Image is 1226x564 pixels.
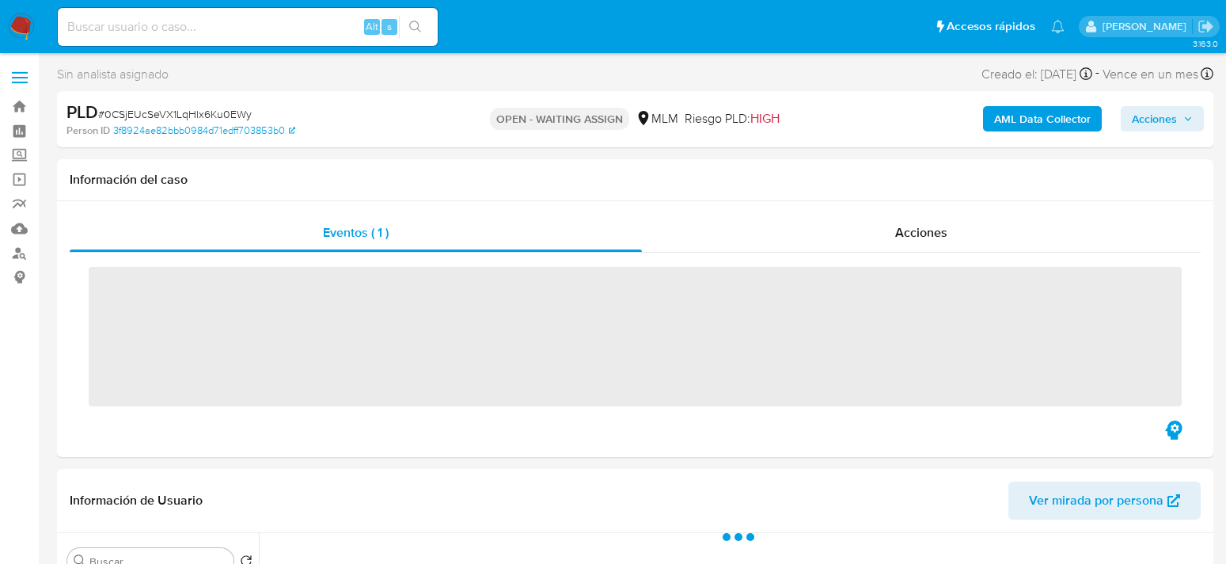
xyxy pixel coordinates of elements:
p: OPEN - WAITING ASSIGN [490,108,629,130]
span: Acciones [895,223,947,242]
span: HIGH [750,109,780,128]
a: 3f8924ae82bbb0984d71edff703853b0 [113,124,295,138]
span: ‌ [89,267,1182,406]
a: Notificaciones [1051,20,1065,33]
span: s [387,19,392,34]
b: Person ID [66,124,110,138]
b: AML Data Collector [994,106,1091,131]
span: # 0CSjEUcSeVX1LqHlx6Ku0EWy [98,106,252,122]
div: MLM [636,110,678,128]
p: diego.ortizcastro@mercadolibre.com.mx [1103,19,1192,34]
span: - [1095,63,1099,85]
b: PLD [66,99,98,124]
span: Eventos ( 1 ) [323,223,389,242]
span: Riesgo PLD: [685,110,780,128]
span: Accesos rápidos [947,18,1035,35]
span: Acciones [1132,106,1177,131]
button: search-icon [399,16,431,38]
span: Vence en un mes [1103,66,1198,83]
h1: Información de Usuario [70,493,203,509]
button: Ver mirada por persona [1008,482,1201,520]
span: Ver mirada por persona [1029,482,1163,520]
button: AML Data Collector [983,106,1102,131]
h1: Información del caso [70,172,1201,188]
div: Creado el: [DATE] [981,63,1092,85]
input: Buscar usuario o caso... [58,17,438,37]
a: Salir [1198,18,1214,35]
span: Alt [366,19,378,34]
span: Sin analista asignado [57,66,169,83]
button: Acciones [1121,106,1204,131]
